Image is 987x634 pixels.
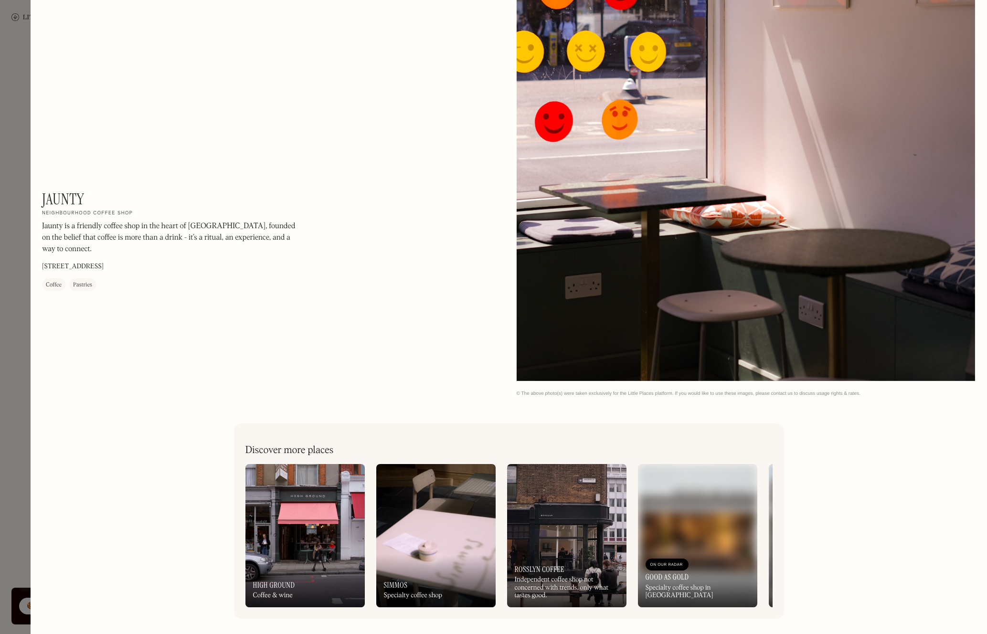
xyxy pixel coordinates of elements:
[384,592,442,600] div: Specialty coffee shop
[515,565,564,574] h3: Rosslyn Coffee
[253,592,293,600] div: Coffee & wine
[42,262,104,272] p: [STREET_ADDRESS]
[646,572,689,581] h3: Good As Gold
[384,581,408,590] h3: Simmos
[253,581,295,590] h3: High Ground
[245,464,365,607] a: High GroundCoffee & wine
[42,190,84,208] h1: Jaunty
[517,391,976,397] div: © The above photo(s) were taken exclusively for the Little Places platform. If you would like to ...
[515,576,619,600] div: Independent coffee shop not concerned with trends, only what tastes good.
[650,560,684,570] div: On Our Radar
[507,464,626,607] a: Rosslyn CoffeeIndependent coffee shop not concerned with trends, only what tastes good.
[638,464,757,607] a: On Our RadarGood As GoldSpecialty coffee shop in [GEOGRAPHIC_DATA]
[769,464,888,607] a: On Our RadarCarbon KopiArtisan coffee bar
[42,211,133,217] h2: Neighbourhood coffee shop
[646,584,750,600] div: Specialty coffee shop in [GEOGRAPHIC_DATA]
[73,281,92,290] div: Pastries
[46,281,62,290] div: Coffee
[376,464,496,607] a: SimmosSpecialty coffee shop
[245,444,334,456] h2: Discover more places
[42,221,300,255] p: Jaunty is a friendly coffee shop in the heart of [GEOGRAPHIC_DATA], founded on the belief that co...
